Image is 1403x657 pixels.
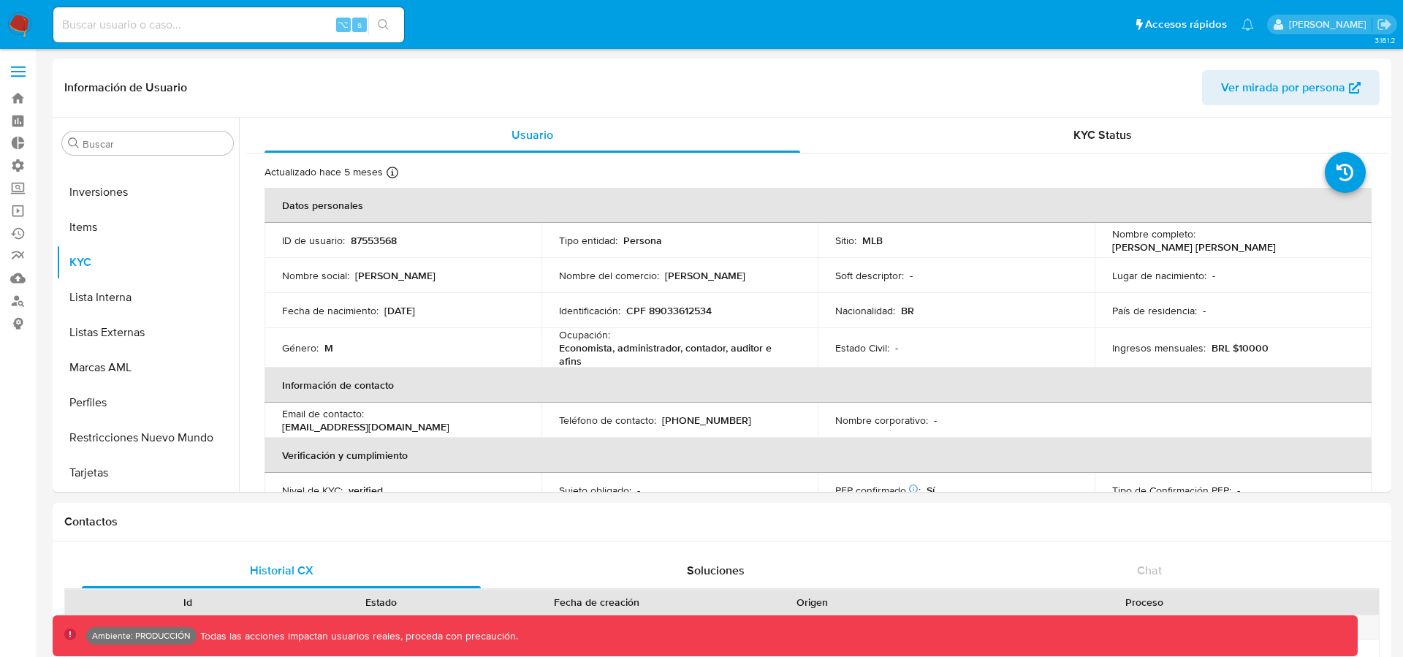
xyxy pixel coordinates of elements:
[1237,484,1240,497] p: -
[862,234,883,247] p: MLB
[1112,240,1276,254] p: [PERSON_NAME] [PERSON_NAME]
[927,484,935,497] p: Sí
[626,304,712,317] p: CPF 89033612534
[197,629,518,643] p: Todas las acciones impactan usuarios reales, proceda con precaución.
[488,595,704,609] div: Fecha de creación
[349,484,383,497] p: verified
[351,234,397,247] p: 87553568
[1289,18,1372,31] p: franco.barberis@mercadolibre.com
[368,15,398,35] button: search-icon
[687,562,745,579] span: Soluciones
[282,304,379,317] p: Fecha de nacimiento :
[559,341,795,368] p: Economista, administrador, contador, auditor e afins
[934,414,937,427] p: -
[56,350,239,385] button: Marcas AML
[559,304,620,317] p: Identificación :
[282,407,364,420] p: Email de contacto :
[250,562,313,579] span: Historial CX
[56,385,239,420] button: Perfiles
[265,368,1372,403] th: Información de contacto
[835,304,895,317] p: Nacionalidad :
[56,420,239,455] button: Restricciones Nuevo Mundo
[282,234,345,247] p: ID de usuario :
[910,269,913,282] p: -
[559,269,659,282] p: Nombre del comercio :
[56,455,239,490] button: Tarjetas
[1203,304,1206,317] p: -
[559,414,656,427] p: Teléfono de contacto :
[294,595,468,609] div: Estado
[665,269,745,282] p: [PERSON_NAME]
[919,595,1369,609] div: Proceso
[512,126,553,143] span: Usuario
[623,234,662,247] p: Persona
[282,341,319,354] p: Género :
[68,137,80,149] button: Buscar
[1073,126,1132,143] span: KYC Status
[56,280,239,315] button: Lista Interna
[1202,70,1380,105] button: Ver mirada por persona
[282,484,343,497] p: Nivel de KYC :
[1212,269,1215,282] p: -
[282,269,349,282] p: Nombre social :
[64,514,1380,529] h1: Contactos
[559,234,617,247] p: Tipo entidad :
[83,137,227,151] input: Buscar
[1137,562,1162,579] span: Chat
[1112,269,1206,282] p: Lugar de nacimiento :
[835,484,921,497] p: PEP confirmado :
[265,188,1372,223] th: Datos personales
[1145,17,1227,32] span: Accesos rápidos
[895,341,898,354] p: -
[265,438,1372,473] th: Verificación y cumplimiento
[1112,484,1231,497] p: Tipo de Confirmación PEP :
[56,245,239,280] button: KYC
[1112,227,1195,240] p: Nombre completo :
[901,304,914,317] p: BR
[357,18,362,31] span: s
[384,304,415,317] p: [DATE]
[1377,17,1392,32] a: Salir
[662,414,751,427] p: [PHONE_NUMBER]
[338,18,349,31] span: ⌥
[282,420,449,433] p: [EMAIL_ADDRESS][DOMAIN_NAME]
[835,269,904,282] p: Soft descriptor :
[1242,18,1254,31] a: Notificaciones
[56,210,239,245] button: Items
[637,484,640,497] p: -
[1112,304,1197,317] p: País de residencia :
[355,269,436,282] p: [PERSON_NAME]
[835,414,928,427] p: Nombre corporativo :
[53,15,404,34] input: Buscar usuario o caso...
[265,165,383,179] p: Actualizado hace 5 meses
[56,175,239,210] button: Inversiones
[92,633,191,639] p: Ambiente: PRODUCCIÓN
[1112,341,1206,354] p: Ingresos mensuales :
[835,341,889,354] p: Estado Civil :
[101,595,274,609] div: Id
[56,315,239,350] button: Listas Externas
[726,595,899,609] div: Origen
[835,234,856,247] p: Sitio :
[324,341,333,354] p: M
[559,484,631,497] p: Sujeto obligado :
[1212,341,1269,354] p: BRL $10000
[1221,70,1345,105] span: Ver mirada por persona
[64,80,187,95] h1: Información de Usuario
[559,328,610,341] p: Ocupación :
